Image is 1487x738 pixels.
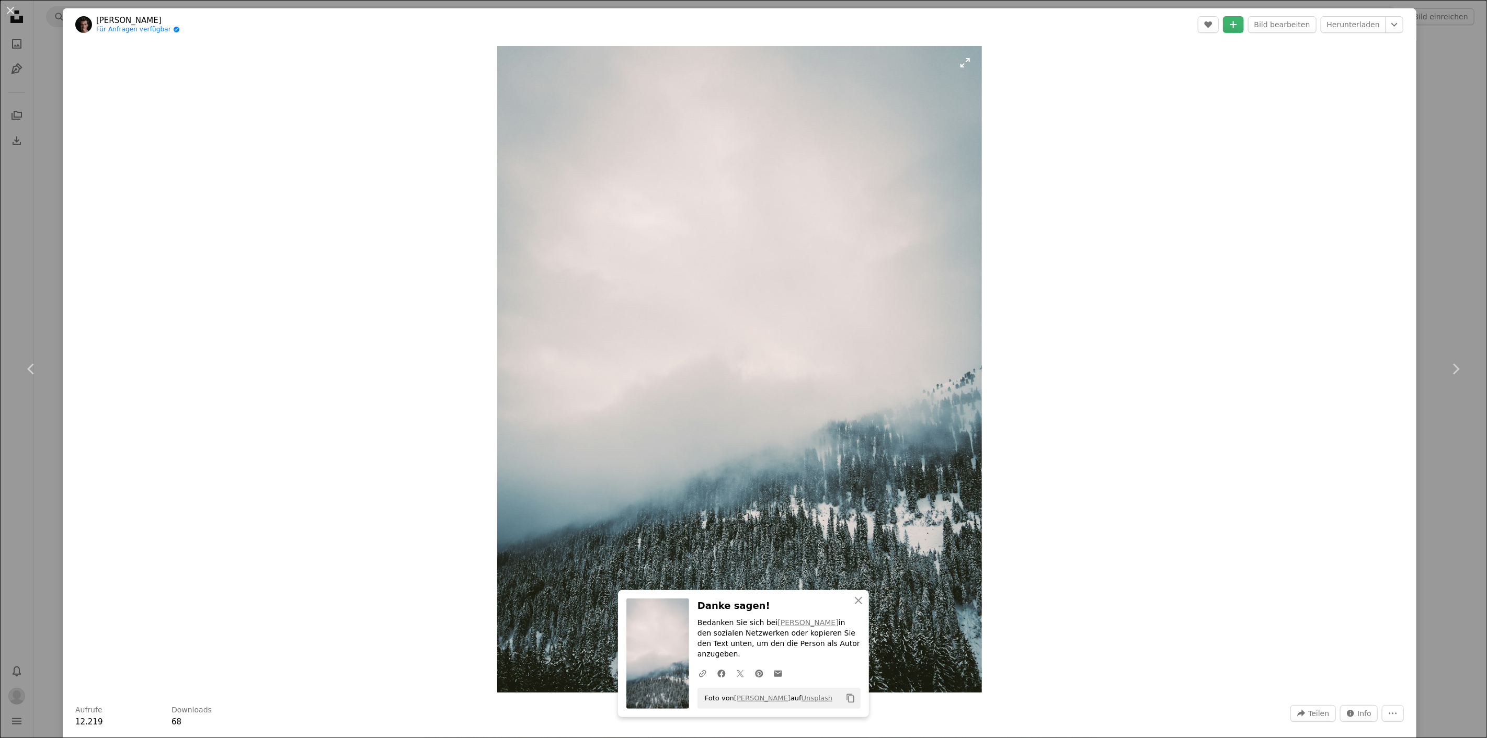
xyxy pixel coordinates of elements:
a: Auf Twitter teilen [731,663,750,684]
button: Statistiken zu diesem Bild [1340,705,1378,722]
a: Auf Pinterest teilen [750,663,769,684]
button: Downloadgröße auswählen [1386,16,1403,33]
a: Via E-Mail teilen teilen [769,663,787,684]
h3: Danke sagen! [697,598,861,614]
a: [PERSON_NAME] [778,618,839,627]
h3: Downloads [171,705,212,716]
span: 68 [171,717,181,727]
a: Auf Facebook teilen [712,663,731,684]
img: Zum Profil von Hans Ott [75,16,92,33]
a: Weiter [1424,319,1487,419]
span: 12.219 [75,717,103,727]
button: Dieses Bild teilen [1290,705,1335,722]
h3: Aufrufe [75,705,102,716]
img: Ein schneebedeckter Berg und Bäume unter einem bewölkten Himmel [497,46,982,693]
span: Teilen [1308,706,1329,721]
button: Gefällt mir [1198,16,1219,33]
span: Info [1358,706,1372,721]
button: Bild bearbeiten [1248,16,1317,33]
button: Dieses Bild heranzoomen [497,46,982,693]
button: Zu Kollektion hinzufügen [1223,16,1244,33]
a: Herunterladen [1321,16,1386,33]
span: Foto von auf [700,690,832,707]
a: [PERSON_NAME] [734,694,791,702]
p: Bedanken Sie sich bei in den sozialen Netzwerken oder kopieren Sie den Text unten, um den die Per... [697,618,861,660]
button: In die Zwischenablage kopieren [842,689,860,707]
a: [PERSON_NAME] [96,15,180,26]
button: Weitere Aktionen [1382,705,1404,722]
a: Für Anfragen verfügbar [96,26,180,34]
a: Unsplash [802,694,832,702]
